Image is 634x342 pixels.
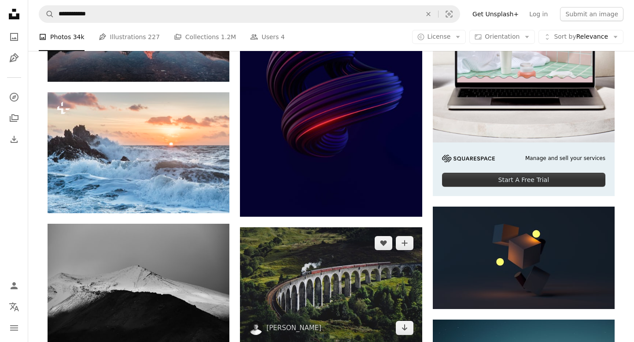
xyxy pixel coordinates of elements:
[5,28,23,46] a: Photos
[39,6,54,22] button: Search Unsplash
[174,23,236,51] a: Collections 1.2M
[442,155,495,162] img: file-1705255347840-230a6ab5bca9image
[281,32,285,42] span: 4
[433,254,615,262] a: brown cardboard box with yellow light
[469,30,535,44] button: Orientation
[375,236,392,250] button: Like
[5,131,23,148] a: Download History
[99,23,160,51] a: Illustrations 227
[396,321,413,335] a: Download
[428,33,451,40] span: License
[250,23,285,51] a: Users 4
[419,6,438,22] button: Clear
[5,298,23,316] button: Language
[249,321,263,335] img: Go to Jack Anstey's profile
[48,149,229,156] a: the sun is setting over the ocean waves
[554,33,576,40] span: Sort by
[538,30,623,44] button: Sort byRelevance
[442,173,605,187] div: Start A Free Trial
[5,277,23,295] a: Log in / Sign up
[5,109,23,127] a: Collections
[148,32,160,42] span: 227
[525,155,605,162] span: Manage and sell your services
[5,319,23,337] button: Menu
[48,280,229,288] a: a black and white photo of a snow covered mountain
[412,30,466,44] button: License
[240,84,422,92] a: a bright red and blue circle
[266,324,321,332] a: [PERSON_NAME]
[5,49,23,67] a: Illustrations
[560,7,623,21] button: Submit an image
[5,5,23,25] a: Home — Unsplash
[524,7,553,21] a: Log in
[48,92,229,213] img: the sun is setting over the ocean waves
[240,281,422,289] a: train on bridge surrounded with trees at daytime
[433,207,615,309] img: brown cardboard box with yellow light
[485,33,520,40] span: Orientation
[439,6,460,22] button: Visual search
[221,32,236,42] span: 1.2M
[554,33,608,41] span: Relevance
[396,236,413,250] button: Add to Collection
[39,5,460,23] form: Find visuals sitewide
[5,88,23,106] a: Explore
[467,7,524,21] a: Get Unsplash+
